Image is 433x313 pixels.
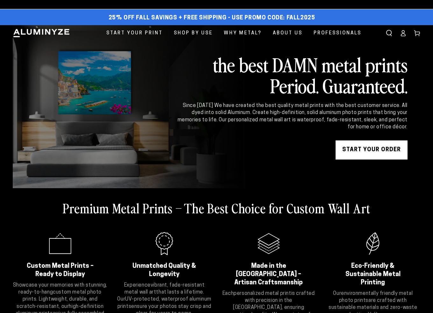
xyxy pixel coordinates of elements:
[21,262,100,279] h2: Custom Metal Prints – Ready to Display
[334,262,413,287] h2: Eco-Friendly & Sustainable Metal Printing
[219,25,266,41] a: Why Metal?
[229,262,308,287] h2: Made in the [GEOGRAPHIC_DATA] – Artisan Craftsmanship
[106,29,163,38] span: Start Your Print
[63,200,370,216] h2: Premium Metal Prints – The Best Choice for Custom Wall Art
[268,25,307,41] a: About Us
[13,28,70,38] img: Aluminyze
[224,29,262,38] span: Why Metal?
[176,102,408,131] div: Since [DATE] We have created the best quality metal prints with the best customer service. All dy...
[176,54,408,96] h2: the best DAMN metal prints Period. Guaranteed.
[234,291,291,296] strong: personalized metal print
[336,140,408,160] a: START YOUR Order
[273,29,302,38] span: About Us
[124,283,205,295] strong: vibrant, fade-resistant metal wall art
[314,29,361,38] span: Professionals
[23,290,102,302] strong: custom metal photo prints
[169,25,217,41] a: Shop By Use
[309,25,366,41] a: Professionals
[174,29,213,38] span: Shop By Use
[339,291,413,303] strong: environmentally friendly metal photo prints
[125,262,204,279] h2: Unmatched Quality & Longevity
[382,26,396,40] summary: Search our site
[102,25,167,41] a: Start Your Print
[109,15,315,22] span: 25% off FALL Savings + Free Shipping - Use Promo Code: FALL2025
[117,297,212,309] strong: UV-protected, waterproof aluminum prints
